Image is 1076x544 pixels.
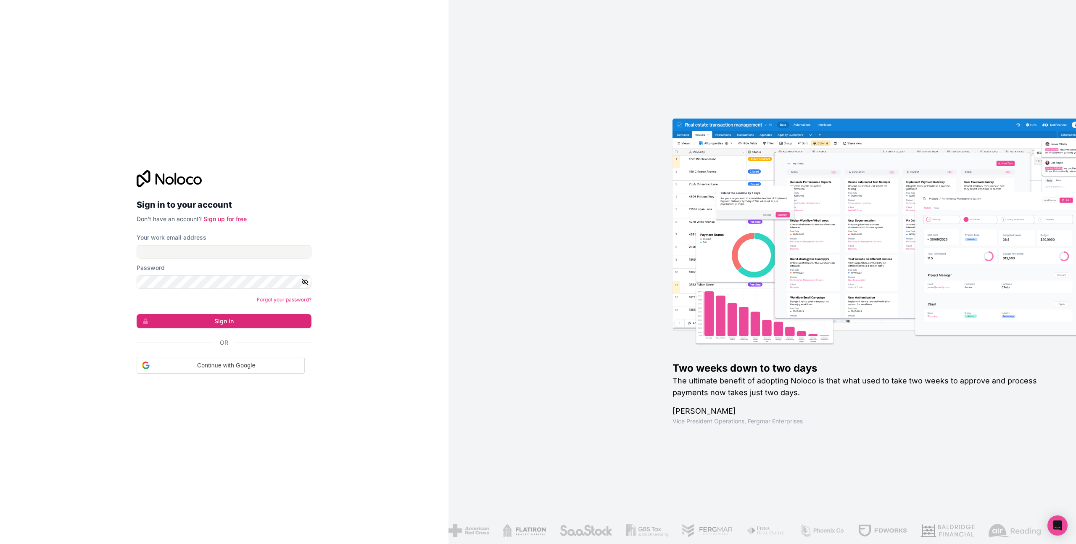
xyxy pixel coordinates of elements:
[955,524,1007,537] img: /assets/airreading-FwAmRzSr.png
[137,245,311,259] input: Email address
[153,361,299,370] span: Continue with Google
[824,524,873,537] img: /assets/fdworks-Bi04fVtw.png
[414,524,455,537] img: /assets/american-red-cross-BAupjrZR.png
[469,524,512,537] img: /assets/flatiron-C8eUkumj.png
[672,417,1049,425] h1: Vice President Operations , Fergmar Enterprises
[672,362,1049,375] h1: Two weeks down to two days
[137,215,202,222] span: Don't have an account?
[592,524,635,537] img: /assets/gbstax-C-GtDUiK.png
[713,524,752,537] img: /assets/fiera-fwj2N5v4.png
[672,405,1049,417] h1: [PERSON_NAME]
[526,524,579,537] img: /assets/saastock-C6Zbiodz.png
[203,215,247,222] a: Sign up for free
[137,357,305,374] div: Continue with Google
[765,524,811,537] img: /assets/phoenix-BREaitsQ.png
[672,375,1049,399] h2: The ultimate benefit of adopting Noloco is that what used to take two weeks to approve and proces...
[648,524,699,537] img: /assets/fergmar-CudnrXN5.png
[257,296,311,303] a: Forgot your password?
[137,197,311,212] h2: Sign in to your account
[137,264,165,272] label: Password
[137,314,311,328] button: Sign in
[137,233,206,242] label: Your work email address
[1047,515,1068,536] div: Open Intercom Messenger
[220,338,228,347] span: Or
[886,524,941,537] img: /assets/baldridge-DxmPIwAm.png
[137,275,311,289] input: Password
